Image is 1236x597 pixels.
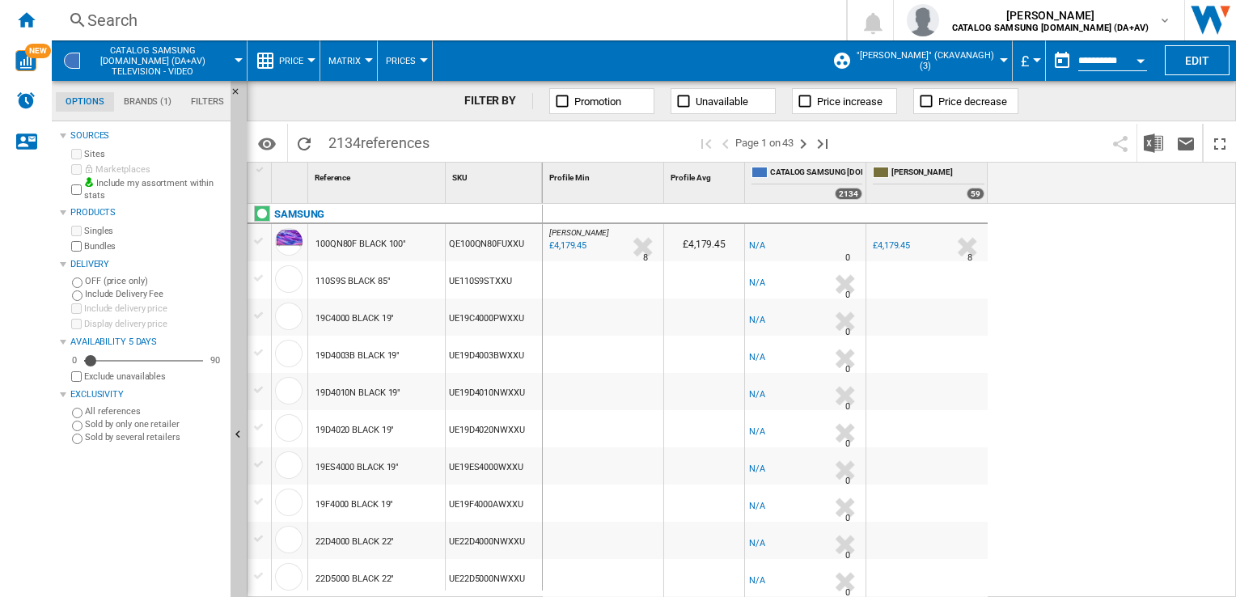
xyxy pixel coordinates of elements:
label: Bundles [84,240,224,252]
div: Sources [70,129,224,142]
label: Sold by several retailers [85,431,224,443]
label: OFF (price only) [85,275,224,287]
div: [PERSON_NAME] 59 offers sold by IE HARVEY NORMAN [870,163,988,203]
button: Price [279,40,311,81]
img: excel-24x24.png [1144,133,1163,153]
md-menu: Currency [1013,40,1046,81]
input: Sold by several retailers [72,434,83,444]
label: All references [85,405,224,417]
div: UE19D4010NWXXU [446,373,542,410]
button: Matrix [328,40,369,81]
md-slider: Availability [84,353,203,369]
span: Promotion [574,95,621,108]
div: Sort None [311,163,445,188]
div: Delivery Time : 0 day [845,473,850,489]
div: SKU Sort None [449,163,542,188]
button: Open calendar [1126,44,1155,73]
div: UE19D4020NWXXU [446,410,542,447]
md-tab-item: Options [56,92,114,112]
div: N/A [749,349,765,366]
div: £4,179.45 [664,224,744,261]
div: Delivery Time : 0 day [845,324,850,341]
div: N/A [749,498,765,514]
div: Delivery Time : 8 days [967,250,972,266]
label: Include delivery price [84,303,224,315]
input: Display delivery price [71,319,82,329]
div: 90 [206,354,224,366]
label: Display delivery price [84,318,224,330]
button: Price increase [792,88,897,114]
div: N/A [749,387,765,403]
div: Sort None [275,163,307,188]
button: Hide [231,81,250,110]
div: Reference Sort None [311,163,445,188]
button: md-calendar [1046,44,1078,77]
div: Delivery [70,258,224,271]
div: N/A [749,424,765,440]
div: Delivery Time : 0 day [845,399,850,415]
button: First page [696,124,716,162]
div: £4,179.45 [873,240,910,251]
div: Sort None [449,163,542,188]
span: Reference [315,173,350,182]
input: All references [72,408,83,418]
div: 19ES4000 BLACK 19" [315,449,399,486]
div: Delivery Time : 0 day [845,548,850,564]
label: Sites [84,148,224,160]
div: UE110S9STXXU [446,261,542,298]
div: UE19ES4000WXXU [446,447,542,485]
span: references [361,134,430,151]
span: SKU [452,173,468,182]
div: Delivery Time : 0 day [845,250,850,266]
div: "[PERSON_NAME]" (ckavanagh) (3) [832,40,1004,81]
div: N/A [749,536,765,552]
span: Unavailable [696,95,748,108]
button: £ [1021,40,1037,81]
div: Sort None [546,163,663,188]
button: Download in Excel [1137,124,1170,162]
button: Promotion [549,88,654,114]
input: Sites [71,149,82,159]
div: UE22D5000NWXXU [446,559,542,596]
div: 19F4000 BLACK 19" [315,486,393,523]
button: Prices [386,40,424,81]
div: N/A [749,312,765,328]
div: Search [87,9,804,32]
button: Options [251,129,283,158]
div: 110S9S BLACK 85" [315,263,390,300]
span: £ [1021,53,1029,70]
div: Delivery Time : 0 day [845,510,850,527]
div: QE100QN80FUXXU [446,224,542,261]
div: 22D4000 BLACK 22" [315,523,394,561]
input: Include my assortment within stats [71,180,82,200]
span: [PERSON_NAME] [952,7,1149,23]
span: Profile Min [549,173,590,182]
img: profile.jpg [907,4,939,36]
label: Marketplaces [84,163,224,176]
md-tab-item: Filters [181,92,234,112]
span: Prices [386,56,416,66]
button: >Previous page [716,124,735,162]
button: Next page [794,124,813,162]
div: £4,179.45 [870,238,910,254]
div: Profile Min Sort None [546,163,663,188]
div: 100QN80F BLACK 100" [315,226,406,263]
span: Price decrease [938,95,1007,108]
span: Price [279,56,303,66]
span: CATALOG SAMSUNG UK.IE (DA+AV):Television - video [89,45,216,77]
span: NEW [25,44,51,58]
div: 0 [68,354,81,366]
div: N/A [749,573,765,589]
div: 2134 offers sold by CATALOG SAMSUNG UK.IE (DA+AV) [835,188,862,200]
div: Click to filter on that brand [274,205,324,224]
span: CATALOG SAMSUNG [DOMAIN_NAME] (DA+AV) [770,167,862,180]
div: 19D4010N BLACK 19" [315,375,400,412]
img: mysite-bg-18x18.png [84,177,94,187]
div: CATALOG SAMSUNG [DOMAIN_NAME] (DA+AV)Television - video [60,40,239,81]
span: Page 1 on 43 [735,124,794,162]
span: Profile Avg [671,173,711,182]
label: Sold by only one retailer [85,418,224,430]
div: UE19F4000AWXXU [446,485,542,522]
